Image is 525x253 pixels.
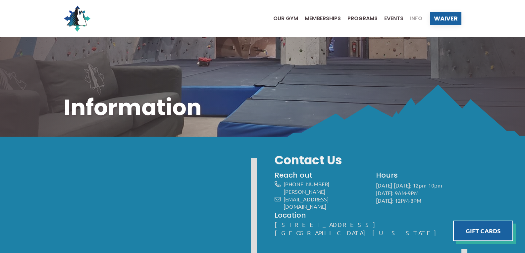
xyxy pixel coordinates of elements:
a: Info [403,16,422,21]
a: Waiver [430,12,461,25]
a: Events [378,16,403,21]
span: Our Gym [273,16,298,21]
span: Waiver [434,16,458,21]
a: [PHONE_NUMBER] [284,181,329,187]
span: Programs [347,16,378,21]
a: [STREET_ADDRESS][GEOGRAPHIC_DATA][US_STATE] [275,221,443,236]
a: Memberships [298,16,341,21]
span: Events [384,16,403,21]
h4: Location [275,210,461,220]
h4: Hours [376,170,461,180]
p: [DATE]-[DATE]: 12pm-10pm [DATE]: 9AM-9PM [DATE]: 12PM-8PM [376,182,461,204]
h3: Contact Us [275,152,461,169]
img: North Wall Logo [64,5,90,32]
span: Info [410,16,422,21]
a: Our Gym [267,16,298,21]
a: Programs [341,16,378,21]
h4: Reach out [275,170,365,180]
span: Memberships [305,16,341,21]
a: [PERSON_NAME][EMAIL_ADDRESS][DOMAIN_NAME] [284,188,329,210]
